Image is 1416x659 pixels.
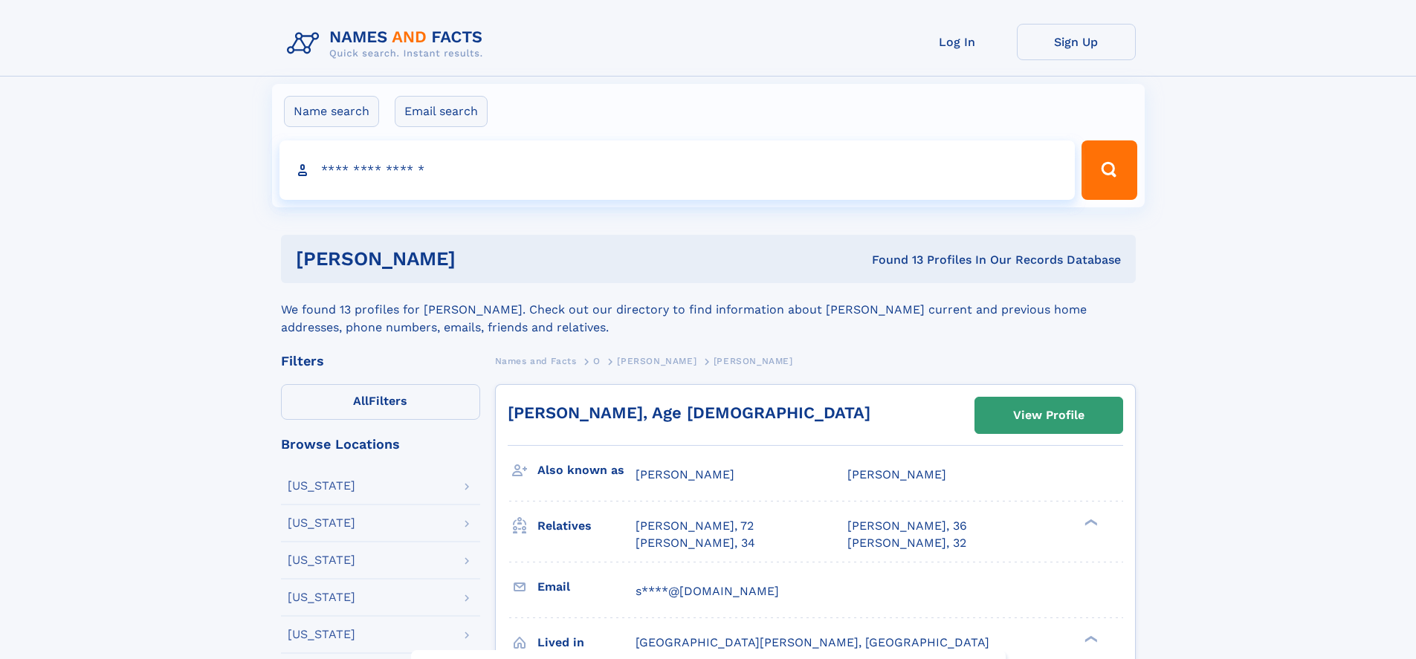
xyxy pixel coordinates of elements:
div: [US_STATE] [288,591,355,603]
label: Email search [395,96,488,127]
h3: Also known as [537,458,636,483]
span: [GEOGRAPHIC_DATA][PERSON_NAME], [GEOGRAPHIC_DATA] [636,635,989,649]
div: Browse Locations [281,438,480,451]
span: [PERSON_NAME] [847,467,946,481]
a: [PERSON_NAME] [617,351,696,370]
a: [PERSON_NAME], Age [DEMOGRAPHIC_DATA] [508,403,870,422]
h3: Lived in [537,630,636,655]
label: Name search [284,96,379,127]
span: [PERSON_NAME] [636,467,734,481]
button: Search Button [1082,140,1137,200]
div: [US_STATE] [288,629,355,640]
h3: Relatives [537,513,636,539]
div: [US_STATE] [288,480,355,492]
span: All [353,394,369,408]
span: [PERSON_NAME] [714,356,793,366]
div: ❯ [1081,634,1099,643]
span: O [593,356,601,366]
span: [PERSON_NAME] [617,356,696,366]
a: Sign Up [1017,24,1136,60]
label: Filters [281,384,480,420]
a: [PERSON_NAME], 34 [636,535,755,551]
div: [US_STATE] [288,554,355,566]
a: Log In [898,24,1017,60]
a: [PERSON_NAME], 36 [847,518,967,534]
h3: Email [537,574,636,600]
input: search input [279,140,1076,200]
div: Filters [281,354,480,368]
img: Logo Names and Facts [281,24,495,64]
div: [US_STATE] [288,517,355,529]
a: [PERSON_NAME], 32 [847,535,966,551]
a: O [593,351,601,370]
a: View Profile [975,397,1122,433]
a: Names and Facts [495,351,577,370]
a: [PERSON_NAME], 72 [636,518,754,534]
div: Found 13 Profiles In Our Records Database [664,252,1121,268]
div: We found 13 profiles for [PERSON_NAME]. Check out our directory to find information about [PERSON... [281,283,1136,337]
h1: [PERSON_NAME] [296,250,664,268]
div: ❯ [1081,518,1099,527]
div: View Profile [1013,398,1084,432]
